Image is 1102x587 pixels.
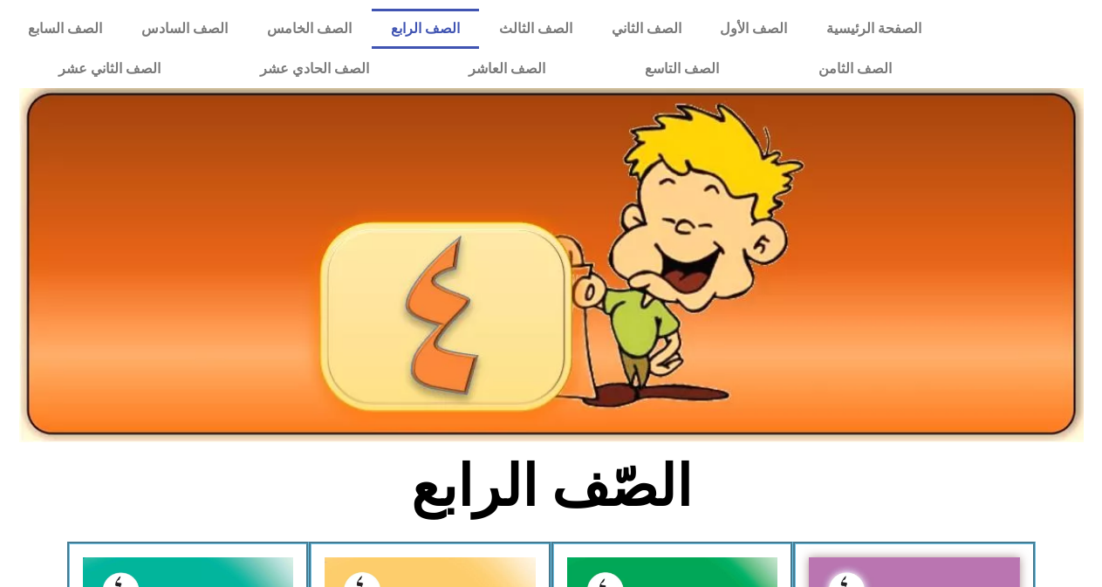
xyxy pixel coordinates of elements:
[9,9,122,49] a: الصف السابع
[592,9,701,49] a: الصف الثاني
[595,49,769,89] a: الصف التاسع
[9,49,210,89] a: الصف الثاني عشر
[419,49,595,89] a: الصف العاشر
[248,9,372,49] a: الصف الخامس
[807,9,941,49] a: الصفحة الرئيسية
[263,453,839,521] h2: الصّف الرابع
[210,49,419,89] a: الصف الحادي عشر
[122,9,248,49] a: الصف السادس
[372,9,480,49] a: الصف الرابع
[769,49,941,89] a: الصف الثامن
[479,9,592,49] a: الصف الثالث
[701,9,807,49] a: الصف الأول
